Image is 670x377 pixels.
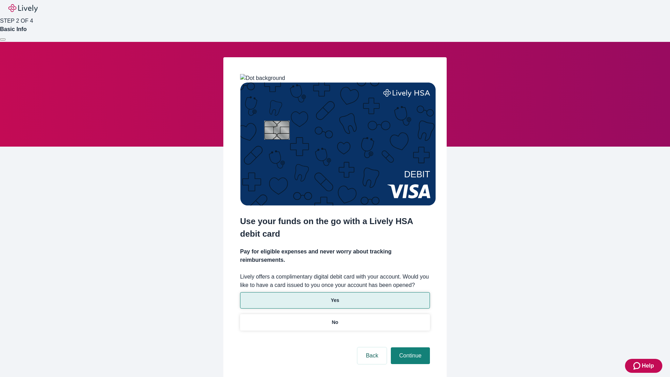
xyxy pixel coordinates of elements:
[240,292,430,309] button: Yes
[240,74,285,82] img: Dot background
[8,4,38,13] img: Lively
[240,247,430,264] h4: Pay for eligible expenses and never worry about tracking reimbursements.
[633,362,642,370] svg: Zendesk support icon
[332,319,338,326] p: No
[240,215,430,240] h2: Use your funds on the go with a Lively HSA debit card
[625,359,662,373] button: Zendesk support iconHelp
[240,314,430,331] button: No
[240,82,436,206] img: Debit card
[331,297,339,304] p: Yes
[357,347,387,364] button: Back
[240,273,430,289] label: Lively offers a complimentary digital debit card with your account. Would you like to have a card...
[642,362,654,370] span: Help
[391,347,430,364] button: Continue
